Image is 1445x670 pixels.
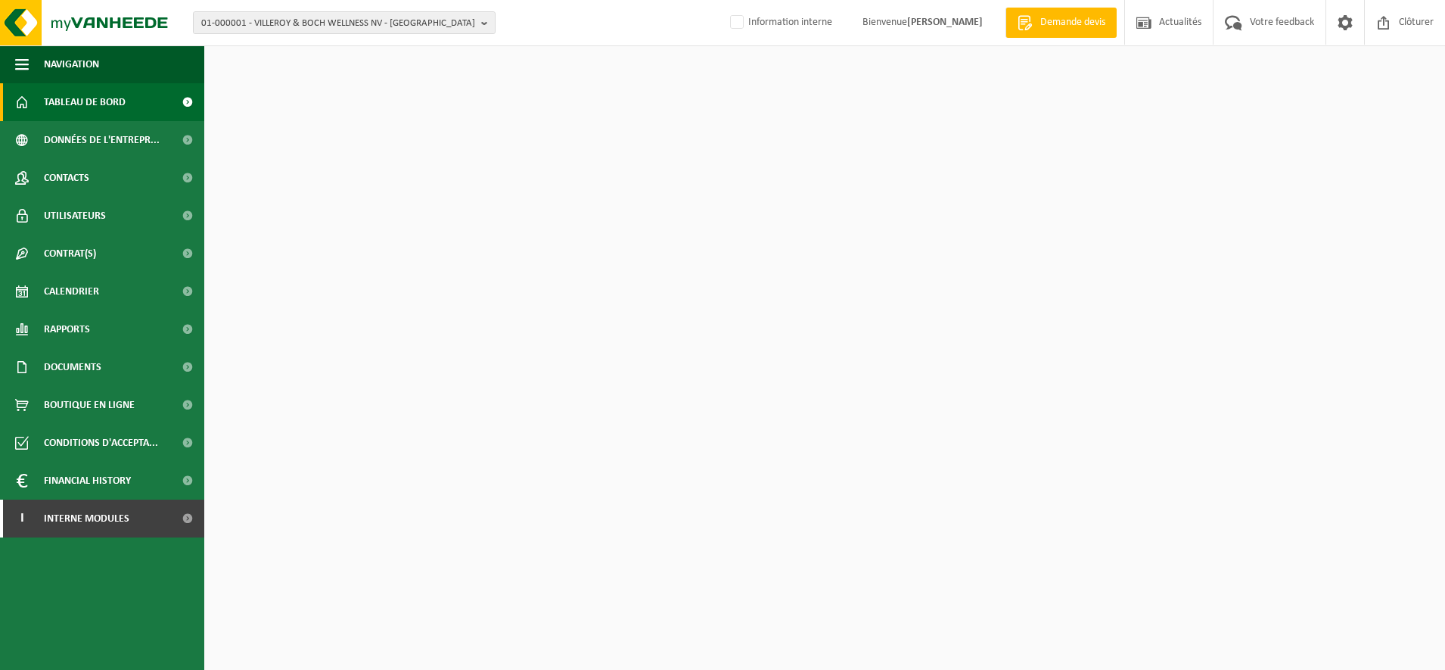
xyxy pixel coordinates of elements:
[44,462,131,500] span: Financial History
[44,159,89,197] span: Contacts
[1036,15,1109,30] span: Demande devis
[1005,8,1117,38] a: Demande devis
[44,273,99,310] span: Calendrier
[15,500,29,538] span: I
[44,121,160,159] span: Données de l'entrepr...
[201,12,475,35] span: 01-000001 - VILLEROY & BOCH WELLNESS NV - [GEOGRAPHIC_DATA]
[44,45,99,83] span: Navigation
[44,500,129,538] span: Interne modules
[44,386,135,424] span: Boutique en ligne
[44,424,158,462] span: Conditions d'accepta...
[44,83,126,121] span: Tableau de bord
[193,11,496,34] button: 01-000001 - VILLEROY & BOCH WELLNESS NV - [GEOGRAPHIC_DATA]
[44,197,106,235] span: Utilisateurs
[44,310,90,348] span: Rapports
[44,235,96,273] span: Contrat(s)
[44,348,101,386] span: Documents
[727,11,832,34] label: Information interne
[907,17,983,28] strong: [PERSON_NAME]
